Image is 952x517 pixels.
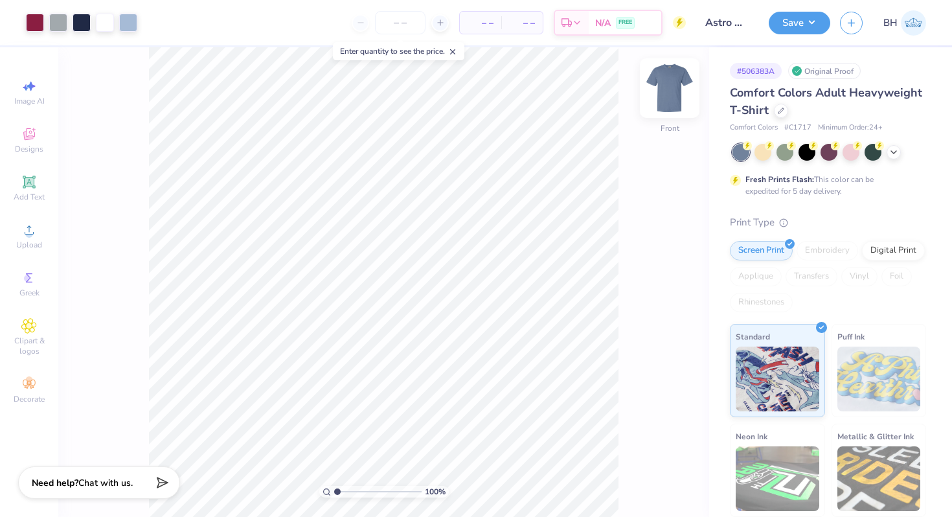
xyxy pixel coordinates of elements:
div: Foil [881,267,912,286]
button: Save [769,12,830,34]
span: Chat with us. [78,477,133,489]
img: Standard [736,347,819,411]
img: Bella Henkels [901,10,926,36]
img: Puff Ink [837,347,921,411]
strong: Fresh Prints Flash: [745,174,814,185]
span: FREE [618,18,632,27]
span: Greek [19,288,40,298]
span: – – [509,16,535,30]
span: Metallic & Glitter Ink [837,430,914,443]
span: BH [883,16,898,30]
img: Metallic & Glitter Ink [837,446,921,511]
div: Vinyl [841,267,878,286]
span: Comfort Colors [730,122,778,133]
div: Digital Print [862,241,925,260]
div: Rhinestones [730,293,793,312]
span: Designs [15,144,43,154]
span: Puff Ink [837,330,865,343]
span: Neon Ink [736,430,767,443]
div: # 506383A [730,63,782,79]
a: BH [883,10,926,36]
span: Decorate [14,394,45,404]
div: Applique [730,267,782,286]
div: Original Proof [788,63,861,79]
div: Transfers [786,267,837,286]
span: – – [468,16,493,30]
span: Add Text [14,192,45,202]
img: Neon Ink [736,446,819,511]
span: Minimum Order: 24 + [818,122,883,133]
span: N/A [595,16,611,30]
input: – – [375,11,425,34]
input: Untitled Design [696,10,759,36]
span: # C1717 [784,122,811,133]
span: Clipart & logos [6,336,52,356]
span: 100 % [425,486,446,498]
img: Front [644,62,696,114]
span: Upload [16,240,42,250]
div: Print Type [730,215,926,230]
div: Enter quantity to see the price. [333,42,464,60]
div: Screen Print [730,241,793,260]
div: Embroidery [797,241,858,260]
span: Standard [736,330,770,343]
span: Comfort Colors Adult Heavyweight T-Shirt [730,85,922,118]
div: This color can be expedited for 5 day delivery. [745,174,905,197]
span: Image AI [14,96,45,106]
div: Front [661,122,679,134]
strong: Need help? [32,477,78,489]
